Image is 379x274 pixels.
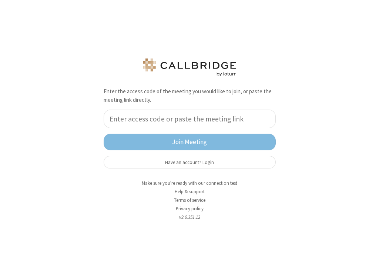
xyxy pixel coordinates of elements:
[142,180,237,186] a: Make sure you're ready with our connection test
[104,87,276,104] p: Enter the access code of the meeting you would like to join, or paste the meeting link directly.
[174,197,205,203] a: Terms of service
[176,205,204,212] a: Privacy policy
[175,188,205,195] a: Help & support
[98,214,281,221] li: v2.6.351.12
[104,110,276,128] input: Enter access code or paste the meeting link
[141,59,238,76] img: logo.png
[104,156,276,168] button: Have an account? Login
[104,134,276,150] button: Join Meeting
